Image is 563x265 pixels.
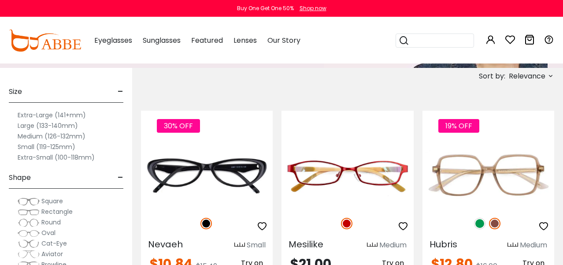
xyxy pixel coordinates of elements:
span: Lenses [233,35,257,45]
span: - [118,167,123,188]
img: Round.png [18,218,40,227]
div: Shop now [300,4,326,12]
span: Sunglasses [143,35,181,45]
label: Small (119-125mm) [18,142,75,152]
span: Shape [9,167,31,188]
label: Large (133-140mm) [18,120,78,131]
span: Eyeglasses [94,35,132,45]
img: Aviator.png [18,250,40,259]
span: 30% OFF [157,119,200,133]
img: Oval.png [18,229,40,238]
div: Medium [520,240,547,250]
span: Cat-Eye [41,239,67,248]
img: Brown Hubris - Acetate ,Universal Bridge Fit [422,142,554,209]
span: - [118,81,123,102]
img: Brown [489,218,500,229]
span: Size [9,81,22,102]
span: Our Story [267,35,300,45]
img: Red [341,218,352,229]
img: Black Nevaeh - Acetate ,Universal Bridge Fit [141,142,273,209]
img: abbeglasses.com [9,30,81,52]
div: Medium [379,240,407,250]
label: Medium (126-132mm) [18,131,85,142]
img: Cat-Eye.png [18,239,40,248]
div: Buy One Get One 50% [237,4,294,12]
img: size ruler [234,242,245,249]
img: Black [200,218,212,229]
span: Round [41,218,61,227]
span: 19% OFF [438,119,479,133]
span: Aviator [41,250,63,258]
span: Sort by: [479,71,505,81]
img: size ruler [367,242,378,249]
img: Red Mesilike - Acetate,Metal ,Adjust Nose Pads [281,142,413,209]
span: Mesilike [289,238,323,250]
span: Hubris [430,238,457,250]
span: Rectangle [41,207,73,216]
img: size ruler [507,242,518,249]
span: Relevance [509,68,545,84]
span: Square [41,197,63,205]
img: Square.png [18,197,40,206]
label: Extra-Large (141+mm) [18,110,86,120]
label: Extra-Small (100-118mm) [18,152,95,163]
span: Oval [41,228,56,237]
a: Shop now [295,4,326,12]
img: Rectangle.png [18,208,40,216]
img: Green [474,218,485,229]
span: Featured [191,35,223,45]
span: Nevaeh [148,238,183,250]
div: Small [247,240,266,250]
